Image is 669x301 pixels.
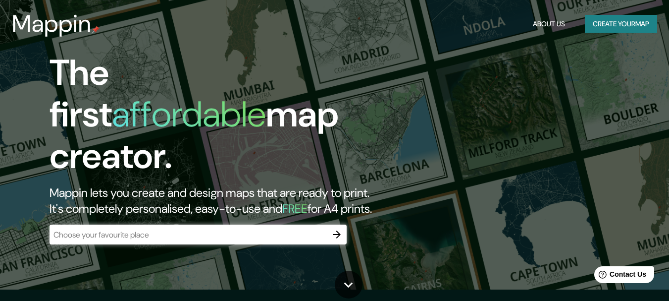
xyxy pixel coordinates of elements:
h2: Mappin lets you create and design maps that are ready to print. It's completely personalised, eas... [50,185,384,217]
h1: affordable [112,91,266,137]
iframe: Help widget launcher [581,262,658,290]
h3: Mappin [12,10,92,38]
input: Choose your favourite place [50,229,327,241]
h1: The first map creator. [50,52,384,185]
button: About Us [529,15,569,33]
img: mappin-pin [92,26,100,34]
h5: FREE [282,201,308,216]
button: Create yourmap [585,15,657,33]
